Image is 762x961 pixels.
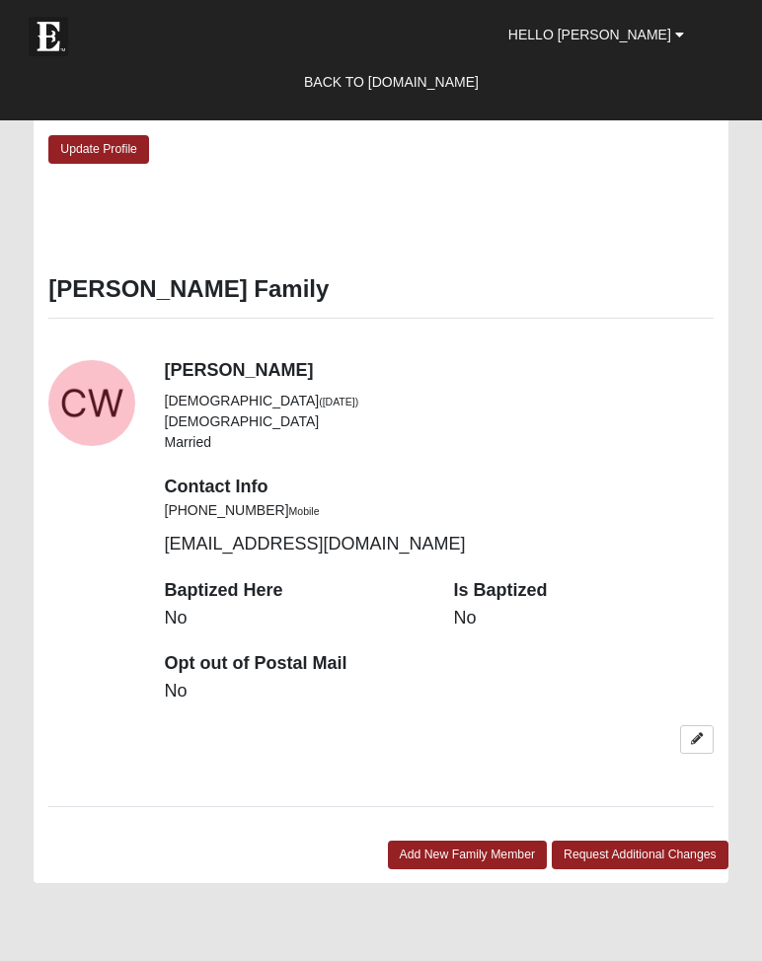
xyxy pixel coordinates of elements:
[289,57,494,107] a: Back to [DOMAIN_NAME]
[319,396,358,407] small: ([DATE])
[165,411,714,432] li: [DEMOGRAPHIC_DATA]
[48,135,149,164] a: Update Profile
[494,10,699,59] a: Hello [PERSON_NAME]
[48,360,134,446] a: View Fullsize Photo
[165,500,714,521] li: [PHONE_NUMBER]
[165,679,424,704] dd: No
[508,27,671,42] span: Hello [PERSON_NAME]
[48,275,713,304] h3: [PERSON_NAME] Family
[150,474,728,557] div: [EMAIL_ADDRESS][DOMAIN_NAME]
[165,578,424,604] dt: Baptized Here
[165,477,268,496] strong: Contact Info
[680,725,714,754] a: Edit Cynthia Webb
[29,17,68,56] img: Eleven22 logo
[289,505,320,517] small: Mobile
[454,578,714,604] dt: Is Baptized
[165,360,714,411] li: [DEMOGRAPHIC_DATA]
[165,606,424,631] dd: No
[454,606,714,631] dd: No
[388,841,548,869] a: Add New Family Member
[552,841,728,869] a: Request Additional Changes
[165,432,714,453] li: Married
[165,651,424,677] dt: Opt out of Postal Mail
